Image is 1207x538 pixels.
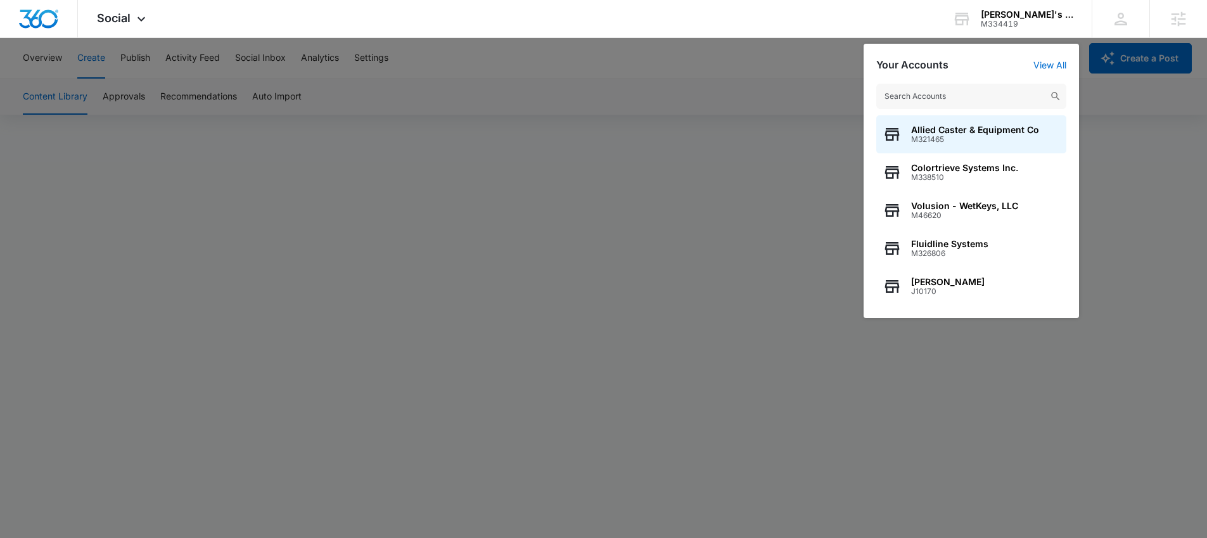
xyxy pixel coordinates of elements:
span: M46620 [911,211,1018,220]
span: Volusion - WetKeys, LLC [911,201,1018,211]
button: Allied Caster & Equipment CoM321465 [876,115,1066,153]
button: Colortrieve Systems Inc.M338510 [876,153,1066,191]
h2: Your Accounts [876,59,948,71]
div: account id [981,20,1073,29]
span: Fluidline Systems [911,239,988,249]
input: Search Accounts [876,84,1066,109]
span: M321465 [911,135,1039,144]
a: View All [1033,60,1066,70]
span: Social [97,11,131,25]
button: Volusion - WetKeys, LLCM46620 [876,191,1066,229]
div: account name [981,10,1073,20]
span: M338510 [911,173,1018,182]
button: [PERSON_NAME]J10170 [876,267,1066,305]
span: J10170 [911,287,985,296]
button: Fluidline SystemsM326806 [876,229,1066,267]
span: [PERSON_NAME] [911,277,985,287]
span: Allied Caster & Equipment Co [911,125,1039,135]
span: Colortrieve Systems Inc. [911,163,1018,173]
span: M326806 [911,249,988,258]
